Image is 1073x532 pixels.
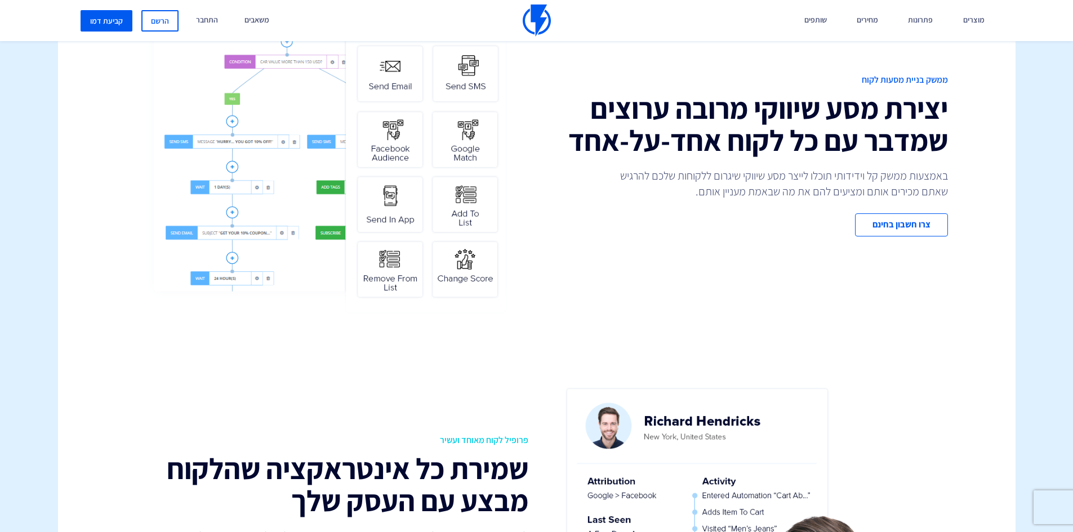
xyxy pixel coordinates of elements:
[141,10,179,32] a: הרשם
[610,168,948,199] p: באמצעות ממשק קל וידידותי תוכלו לייצר מסע שיווקי שיגרום ללקוחות שלכם להרגיש שאתם מכירים אותם ומציע...
[545,92,948,157] h2: יצירת מסע שיווקי מרובה ערוצים שמדבר עם כל לקוח אחד-על-אחד
[126,434,528,447] span: פרופיל לקוח מאוחד ועשיר
[545,74,948,87] span: ממשק בניית מסעות לקוח
[855,213,948,236] a: צרו חשבון בחינם
[126,453,528,517] h2: שמירת כל אינטראקציה שהלקוח מבצע עם העסק שלך
[81,10,132,32] a: קביעת דמו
